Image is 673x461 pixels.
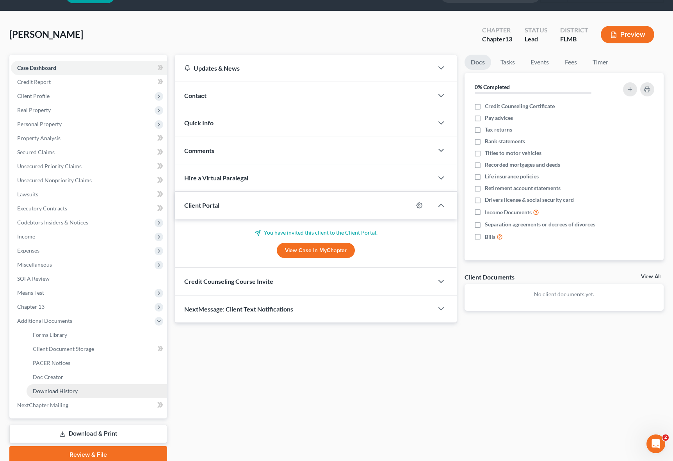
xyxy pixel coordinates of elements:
[485,208,532,216] span: Income Documents
[17,219,88,226] span: Codebtors Insiders & Notices
[11,159,167,173] a: Unsecured Priority Claims
[11,173,167,187] a: Unsecured Nonpriority Claims
[485,126,512,133] span: Tax returns
[11,131,167,145] a: Property Analysis
[17,149,55,155] span: Secured Claims
[17,177,92,183] span: Unsecured Nonpriority Claims
[17,191,38,198] span: Lawsuits
[17,205,67,212] span: Executory Contracts
[17,275,50,282] span: SOFA Review
[9,425,167,443] a: Download & Print
[485,149,541,157] span: Titles to motor vehicles
[184,174,248,182] span: Hire a Virtual Paralegal
[17,289,44,296] span: Means Test
[662,434,669,441] span: 2
[11,272,167,286] a: SOFA Review
[17,93,50,99] span: Client Profile
[17,261,52,268] span: Miscellaneous
[27,384,167,398] a: Download History
[485,196,574,204] span: Drivers license & social security card
[471,290,657,298] p: No client documents yet.
[33,331,67,338] span: Forms Library
[586,55,614,70] a: Timer
[33,345,94,352] span: Client Document Storage
[485,137,525,145] span: Bank statements
[465,273,515,281] div: Client Documents
[17,317,72,324] span: Additional Documents
[17,303,45,310] span: Chapter 13
[524,55,555,70] a: Events
[482,26,512,35] div: Chapter
[525,26,548,35] div: Status
[33,374,63,380] span: Doc Creator
[27,328,167,342] a: Forms Library
[465,55,491,70] a: Docs
[11,187,167,201] a: Lawsuits
[17,121,62,127] span: Personal Property
[11,61,167,75] a: Case Dashboard
[184,229,447,237] p: You have invited this client to the Client Portal.
[17,247,39,254] span: Expenses
[184,119,214,126] span: Quick Info
[184,201,219,209] span: Client Portal
[485,173,539,180] span: Life insurance policies
[641,274,661,279] a: View All
[11,145,167,159] a: Secured Claims
[482,35,512,44] div: Chapter
[17,402,68,408] span: NextChapter Mailing
[558,55,583,70] a: Fees
[33,388,78,394] span: Download History
[184,278,273,285] span: Credit Counseling Course Invite
[17,107,51,113] span: Real Property
[485,184,561,192] span: Retirement account statements
[17,78,51,85] span: Credit Report
[11,398,167,412] a: NextChapter Mailing
[485,221,595,228] span: Separation agreements or decrees of divorces
[646,434,665,453] iframe: Intercom live chat
[27,356,167,370] a: PACER Notices
[11,201,167,215] a: Executory Contracts
[184,64,424,72] div: Updates & News
[560,26,588,35] div: District
[601,26,654,43] button: Preview
[475,84,510,90] strong: 0% Completed
[17,163,82,169] span: Unsecured Priority Claims
[184,92,207,99] span: Contact
[485,161,560,169] span: Recorded mortgages and deeds
[505,35,512,43] span: 13
[494,55,521,70] a: Tasks
[277,243,355,258] a: View Case in MyChapter
[17,64,56,71] span: Case Dashboard
[33,360,70,366] span: PACER Notices
[560,35,588,44] div: FLMB
[485,114,513,122] span: Pay advices
[9,28,83,40] span: [PERSON_NAME]
[184,147,214,154] span: Comments
[485,102,555,110] span: Credit Counseling Certificate
[184,305,293,313] span: NextMessage: Client Text Notifications
[17,135,61,141] span: Property Analysis
[485,233,495,241] span: Bills
[525,35,548,44] div: Lead
[17,233,35,240] span: Income
[27,342,167,356] a: Client Document Storage
[11,75,167,89] a: Credit Report
[27,370,167,384] a: Doc Creator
